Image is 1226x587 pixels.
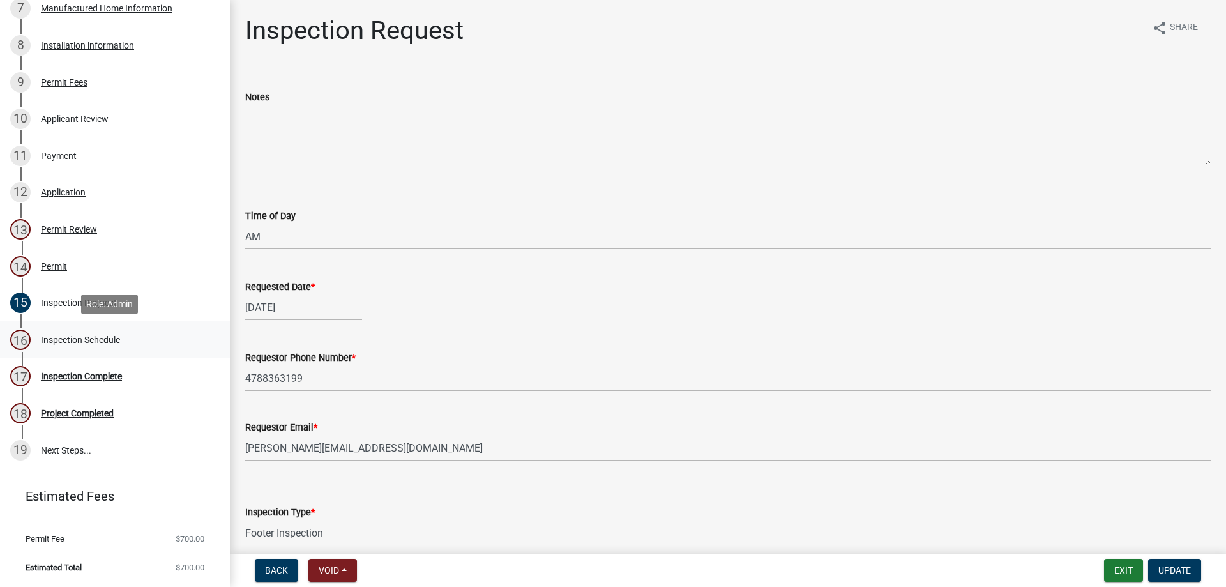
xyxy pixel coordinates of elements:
button: Update [1148,559,1201,582]
label: Requested Date [245,283,315,292]
div: Project Completed [41,409,114,418]
span: $700.00 [176,563,204,572]
div: Application [41,188,86,197]
div: 15 [10,293,31,313]
div: 12 [10,182,31,202]
span: Permit Fee [26,535,64,543]
div: 10 [10,109,31,129]
label: Requestor Phone Number [245,354,356,363]
div: Manufactured Home Information [41,4,172,13]
button: Back [255,559,298,582]
div: Applicant Review [41,114,109,123]
span: $700.00 [176,535,204,543]
button: Void [308,559,357,582]
div: 13 [10,219,31,240]
label: Notes [245,93,269,102]
div: 16 [10,330,31,350]
h1: Inspection Request [245,15,464,46]
span: Update [1158,565,1191,576]
div: 8 [10,35,31,56]
div: Permit Review [41,225,97,234]
div: 14 [10,256,31,277]
div: Permit [41,262,67,271]
button: shareShare [1142,15,1208,40]
div: 17 [10,366,31,386]
div: Installation information [41,41,134,50]
div: Permit Fees [41,78,87,87]
div: Role: Admin [81,295,138,314]
div: Inspection Complete [41,372,122,381]
button: Exit [1104,559,1143,582]
label: Inspection Type [245,508,315,517]
div: Payment [41,151,77,160]
span: Share [1170,20,1198,36]
a: Estimated Fees [10,484,209,509]
i: share [1152,20,1167,36]
label: Time of Day [245,212,296,221]
div: Inspection Schedule [41,335,120,344]
span: Back [265,565,288,576]
div: 11 [10,146,31,166]
div: 18 [10,403,31,423]
label: Requestor Email [245,423,317,432]
span: Estimated Total [26,563,82,572]
div: 19 [10,440,31,461]
span: Void [319,565,339,576]
div: Inspection Request [41,298,117,307]
div: 9 [10,72,31,93]
input: mm/dd/yyyy [245,294,362,321]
